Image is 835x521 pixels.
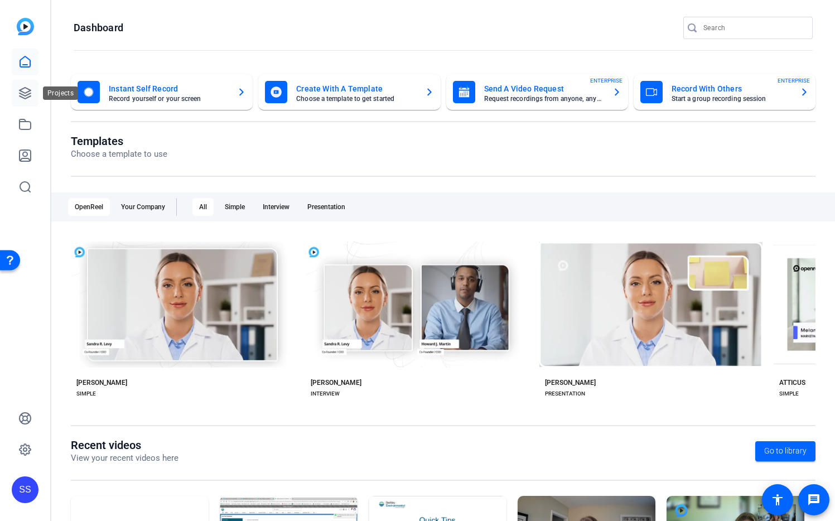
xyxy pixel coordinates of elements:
div: SS [12,476,38,503]
mat-card-subtitle: Request recordings from anyone, anywhere [484,95,604,102]
mat-card-subtitle: Record yourself or your screen [109,95,228,102]
mat-card-title: Create With A Template [296,82,416,95]
div: [PERSON_NAME] [76,378,127,387]
mat-card-title: Send A Video Request [484,82,604,95]
div: SIMPLE [76,389,96,398]
div: [PERSON_NAME] [311,378,361,387]
div: [PERSON_NAME] [545,378,596,387]
h1: Templates [71,134,167,148]
div: SIMPLE [779,389,799,398]
button: Record With OthersStart a group recording sessionENTERPRISE [634,74,815,110]
p: View your recent videos here [71,452,178,465]
span: ENTERPRISE [778,76,810,85]
div: ATTICUS [779,378,805,387]
img: blue-gradient.svg [17,18,34,35]
div: Your Company [114,198,172,216]
div: Interview [256,198,296,216]
input: Search [703,21,804,35]
p: Choose a template to use [71,148,167,161]
mat-icon: accessibility [771,493,784,506]
div: Presentation [301,198,352,216]
button: Create With A TemplateChoose a template to get started [258,74,440,110]
div: Simple [218,198,252,216]
mat-card-title: Instant Self Record [109,82,228,95]
div: Projects [43,86,78,100]
div: INTERVIEW [311,389,340,398]
mat-card-title: Record With Others [672,82,791,95]
button: Send A Video RequestRequest recordings from anyone, anywhereENTERPRISE [446,74,628,110]
mat-card-subtitle: Start a group recording session [672,95,791,102]
span: ENTERPRISE [590,76,622,85]
button: Instant Self RecordRecord yourself or your screen [71,74,253,110]
h1: Recent videos [71,438,178,452]
h1: Dashboard [74,21,123,35]
div: OpenReel [68,198,110,216]
mat-icon: message [807,493,820,506]
div: All [192,198,214,216]
mat-card-subtitle: Choose a template to get started [296,95,416,102]
span: Go to library [764,445,807,457]
div: PRESENTATION [545,389,585,398]
a: Go to library [755,441,815,461]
